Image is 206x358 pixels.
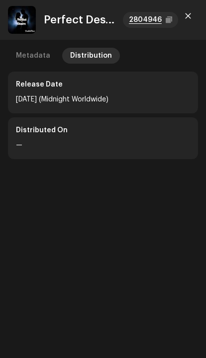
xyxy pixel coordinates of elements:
div: Perfect Desire [44,14,115,26]
div: [DATE] (Midnight Worldwide) [16,93,190,105]
div: Metadata [16,48,50,64]
div: Distribution [70,48,112,64]
img: f91de232-cb1b-4bde-9998-bbf4d45f9c93 [8,6,36,34]
div: Release Date [16,80,190,89]
div: Distributed On [16,125,190,139]
div: — [16,139,190,151]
